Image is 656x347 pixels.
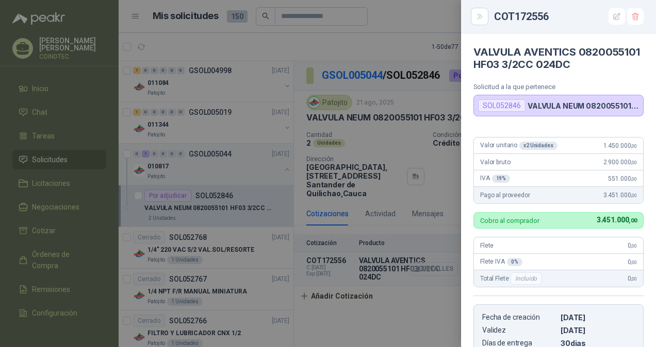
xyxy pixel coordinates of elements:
[561,313,635,322] p: [DATE]
[519,142,557,150] div: x 2 Unidades
[478,99,526,112] div: SOL052846
[603,192,637,199] span: 3.451.000
[480,159,510,166] span: Valor bruto
[597,216,637,224] span: 3.451.000
[480,142,557,150] span: Valor unitario
[608,175,637,182] span: 551.000
[492,175,511,183] div: 19 %
[628,275,637,282] span: 0
[482,326,556,335] p: Validez
[511,272,542,285] div: Incluido
[631,143,637,149] span: ,00
[603,142,637,149] span: 1.450.000
[480,175,510,183] span: IVA
[631,259,637,265] span: ,00
[473,10,486,23] button: Close
[473,46,644,71] h4: VALVULA AVENTICS 0820055101 HF03 3/2CC 024DC
[603,159,637,166] span: 2.900.000
[631,243,637,249] span: ,00
[561,326,635,335] p: [DATE]
[631,176,637,182] span: ,00
[631,276,637,282] span: ,00
[628,258,637,266] span: 0
[480,217,539,224] p: Cobro al comprador
[494,8,644,25] div: COT172556
[480,258,522,266] span: Flete IVA
[482,313,556,322] p: Fecha de creación
[528,101,639,110] p: VALVULA NEUM 0820055101 HF03 3/2CC 024DC
[631,160,637,165] span: ,00
[629,217,637,224] span: ,00
[480,272,544,285] span: Total Flete
[473,83,644,91] p: Solicitud a la que pertenece
[628,242,637,249] span: 0
[631,193,637,198] span: ,00
[507,258,522,266] div: 0 %
[480,242,494,249] span: Flete
[480,192,530,199] span: Pago al proveedor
